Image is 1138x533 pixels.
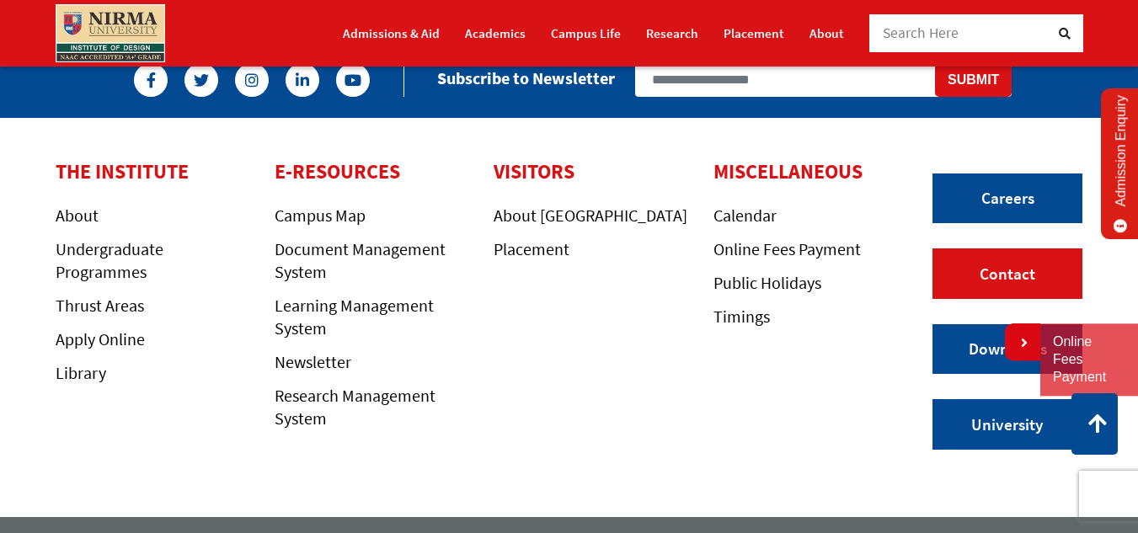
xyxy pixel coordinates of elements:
a: About [809,19,844,48]
a: Library [56,362,106,383]
a: Calendar [713,205,777,226]
a: Newsletter [275,351,351,372]
a: Document Management System [275,238,446,282]
a: Campus Life [551,19,621,48]
a: Public Holidays [713,272,821,293]
h2: Subscribe to Newsletter [437,68,615,88]
a: Thrust Areas [56,295,144,316]
a: Timings [713,306,770,327]
a: Research [646,19,698,48]
a: Placement [724,19,784,48]
a: Careers [932,173,1082,224]
a: Online Fees Payment [713,238,861,259]
a: About [56,205,99,226]
a: Downloads [932,324,1082,375]
a: Campus Map [275,205,366,226]
a: University [932,399,1082,450]
img: main_logo [56,4,165,62]
a: Learning Management System [275,295,434,338]
button: Submit [935,63,1012,97]
a: Contact [932,248,1082,299]
a: About [GEOGRAPHIC_DATA] [494,205,687,226]
a: Apply Online [56,328,145,349]
a: Online Fees Payment [1053,333,1125,386]
a: Academics [465,19,526,48]
span: Search Here [883,24,959,42]
a: Research Management System [275,385,435,429]
a: Undergraduate Programmes [56,238,163,282]
a: Admissions & Aid [343,19,440,48]
a: Placement [494,238,569,259]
